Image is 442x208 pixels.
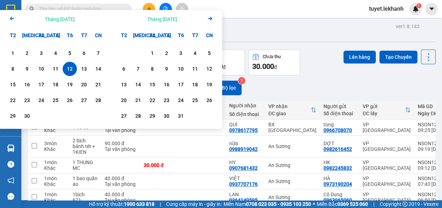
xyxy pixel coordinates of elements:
[73,176,98,187] div: 1 bao quần áo
[44,197,65,203] div: Khác
[143,3,155,15] button: plus
[363,103,405,109] div: VP gửi
[105,176,137,181] div: 40.000 đ
[229,197,258,203] div: 0364149595
[229,103,261,108] div: Người nhận
[65,49,75,57] div: 5
[323,192,356,197] div: Cô Dung
[147,49,157,57] div: 1
[34,77,48,92] div: Choose Thứ Tư, tháng 09 17 2025. It's available.
[274,64,277,70] span: đ
[131,77,145,92] div: Choose Thứ Ba, tháng 10 14 2025. It's available.
[7,177,14,184] span: notification
[91,93,105,107] div: Choose Chủ Nhật, tháng 09 28 2025. It's available.
[176,112,186,120] div: 31
[229,122,261,127] div: QUÍ
[206,14,214,24] button: Next month.
[131,109,145,123] div: Choose Thứ Ba, tháng 10 28 2025. It's available.
[48,77,63,92] div: Choose Thứ Năm, tháng 09 18 2025. It's available.
[63,62,77,76] div: Selected start date. Thứ Sáu, tháng 09 12 2025. It's available.
[313,203,315,206] span: ⚪️
[73,159,98,171] div: 1 THUNG MC
[145,46,159,60] div: Choose Thứ Tư, tháng 10 1 2025. It's available.
[117,77,131,92] div: Choose Thứ Hai, tháng 10 13 2025. It's available.
[51,65,60,73] div: 11
[6,5,15,15] img: logo-vxr
[34,28,48,42] div: T4
[117,93,131,107] div: Choose Thứ Hai, tháng 10 20 2025. It's available.
[79,80,89,89] div: 20
[145,62,159,76] div: Choose Thứ Tư, tháng 10 8 2025. It's available.
[174,93,188,107] div: Choose Thứ Sáu, tháng 10 24 2025. It's available.
[176,80,186,89] div: 17
[174,62,188,76] div: Choose Thứ Sáu, tháng 10 10 2025. It's available.
[144,162,179,168] div: 30.000 đ
[131,93,145,107] div: Choose Thứ Ba, tháng 10 21 2025. It's available.
[263,54,281,59] div: Chưa thu
[105,146,137,152] div: Tại văn phòng
[117,28,131,42] div: T2
[176,3,188,15] button: aim
[229,192,261,197] div: LAN
[77,28,91,42] div: T7
[93,65,103,73] div: 14
[8,112,18,120] div: 29
[65,80,75,89] div: 19
[147,16,177,23] div: Tháng [DATE]
[73,192,98,197] div: 1bịch
[34,46,48,60] div: Choose Thứ Tư, tháng 09 3 2025. It's available.
[105,141,137,146] div: 90.000 đ
[402,202,407,207] span: copyright
[363,141,411,152] div: VP [GEOGRAPHIC_DATA]
[65,65,75,73] div: 12
[119,65,129,73] div: 6
[44,181,65,187] div: Khác
[145,93,159,107] div: Choose Thứ Tư, tháng 10 22 2025. It's available.
[147,80,157,89] div: 15
[428,6,435,12] span: caret-down
[147,96,157,105] div: 22
[162,49,172,57] div: 2
[176,65,186,73] div: 10
[131,28,145,42] div: [MEDICAL_DATA]
[6,77,20,92] div: Choose Thứ Hai, tháng 09 15 2025. It's available.
[36,96,46,105] div: 24
[268,143,316,149] div: An Sương
[268,103,311,109] div: VP nhận
[323,181,352,187] div: 0973190204
[188,28,202,42] div: T7
[133,112,143,120] div: 28
[204,65,214,73] div: 12
[34,62,48,76] div: Choose Thứ Tư, tháng 09 10 2025. It's available.
[8,80,18,89] div: 15
[363,4,409,13] span: tuyet.lekhanh
[6,28,20,42] div: T2
[48,46,63,60] div: Choose Thứ Năm, tháng 09 4 2025. It's available.
[93,80,103,89] div: 21
[8,65,18,73] div: 8
[119,80,129,89] div: 13
[323,197,352,203] div: 0963965060
[30,6,35,11] span: search
[131,62,145,76] div: Choose Thứ Ba, tháng 10 7 2025. It's available.
[7,193,14,200] span: message
[145,109,159,123] div: Choose Thứ Tư, tháng 10 29 2025. It's available.
[159,77,174,92] div: Choose Thứ Năm, tháng 10 16 2025. It's available.
[48,93,63,107] div: Choose Thứ Năm, tháng 09 25 2025. It's available.
[163,6,168,11] span: file-add
[202,93,216,107] div: Choose Chủ Nhật, tháng 10 26 2025. It's available.
[44,141,65,146] div: 3 món
[159,3,172,15] button: file-add
[20,93,34,107] div: Choose Thứ Ba, tháng 09 23 2025. It's available.
[105,192,137,197] div: 40.000 đ
[63,77,77,92] div: Choose Thứ Sáu, tháng 09 19 2025. It's available.
[190,65,200,73] div: 11
[204,96,214,105] div: 26
[190,80,200,89] div: 18
[44,127,65,133] div: Khác
[6,46,20,60] div: Choose Thứ Hai, tháng 09 1 2025. It's available.
[190,49,200,57] div: 4
[77,77,91,92] div: Choose Thứ Bảy, tháng 09 20 2025. It's available.
[323,165,352,171] div: 0982245832
[45,16,75,23] div: Tháng [DATE]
